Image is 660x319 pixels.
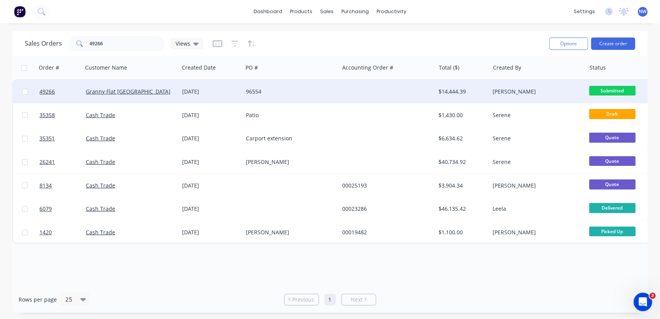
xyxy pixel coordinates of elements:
[351,296,363,304] span: Next
[86,158,115,165] a: Cash Trade
[39,88,55,96] span: 49266
[182,64,216,72] div: Created Date
[549,38,588,50] button: Options
[493,229,578,236] div: [PERSON_NAME]
[86,229,115,236] a: Cash Trade
[281,294,379,305] ul: Pagination
[246,111,332,119] div: Patio
[86,111,115,119] a: Cash Trade
[182,158,240,166] div: [DATE]
[176,39,190,48] span: Views
[286,6,316,17] div: products
[39,197,86,220] a: 6079
[25,40,62,47] h1: Sales Orders
[292,296,314,304] span: Previous
[246,88,332,96] div: 96554
[39,158,55,166] span: 26241
[589,109,636,119] span: Draft
[493,205,578,213] div: Leela
[182,111,240,119] div: [DATE]
[39,127,86,150] a: 35351
[39,205,52,213] span: 6079
[39,104,86,127] a: 35358
[316,6,338,17] div: sales
[246,135,332,142] div: Carport extension
[246,64,258,72] div: PO #
[589,203,636,213] span: Delivered
[246,229,332,236] div: [PERSON_NAME]
[439,229,484,236] div: $1,100.00
[14,6,26,17] img: Factory
[19,296,57,304] span: Rows per page
[39,150,86,174] a: 26241
[39,182,52,189] span: 8134
[439,205,484,213] div: $46,135.42
[285,296,319,304] a: Previous page
[493,182,578,189] div: [PERSON_NAME]
[85,64,127,72] div: Customer Name
[250,6,286,17] a: dashboard
[39,80,86,103] a: 49266
[86,205,115,212] a: Cash Trade
[589,86,636,96] span: Submitted
[493,135,578,142] div: Serene
[439,64,459,72] div: Total ($)
[570,6,599,17] div: settings
[182,229,240,236] div: [DATE]
[493,88,578,96] div: [PERSON_NAME]
[439,88,484,96] div: $14,444.39
[589,227,636,236] span: Picked Up
[182,205,240,213] div: [DATE]
[439,135,484,142] div: $6,634.62
[493,64,521,72] div: Created By
[342,64,393,72] div: Accounting Order #
[342,296,376,304] a: Next page
[182,182,240,189] div: [DATE]
[342,182,428,189] div: 00025193
[86,182,115,189] a: Cash Trade
[589,156,636,166] span: Quote
[439,111,484,119] div: $1,430.00
[338,6,373,17] div: purchasing
[589,179,636,189] span: Quote
[589,133,636,142] span: Quote
[90,36,165,51] input: Search...
[39,221,86,244] a: 1420
[324,294,336,305] a: Page 1 is your current page
[39,111,55,119] span: 35358
[639,8,647,15] span: NW
[373,6,410,17] div: productivity
[246,158,332,166] div: [PERSON_NAME]
[439,182,484,189] div: $3,904.34
[439,158,484,166] div: $40,734.92
[39,135,55,142] span: 35351
[650,293,656,299] span: 3
[590,64,606,72] div: Status
[342,229,428,236] div: 00019482
[342,205,428,213] div: 00023286
[86,135,115,142] a: Cash Trade
[182,88,240,96] div: [DATE]
[634,293,652,311] iframe: Intercom live chat
[39,229,52,236] span: 1420
[493,111,578,119] div: Serene
[86,88,171,95] a: Granny Flat [GEOGRAPHIC_DATA]
[39,174,86,197] a: 8134
[493,158,578,166] div: Serene
[591,38,635,50] button: Create order
[39,64,59,72] div: Order #
[182,135,240,142] div: [DATE]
